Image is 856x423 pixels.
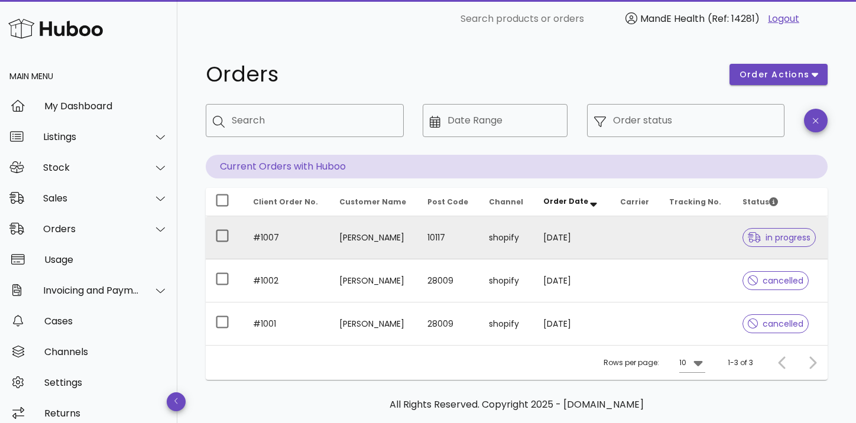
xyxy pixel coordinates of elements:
div: 10 [679,357,686,368]
img: Huboo Logo [8,16,103,41]
p: Current Orders with Huboo [206,155,828,178]
th: Carrier [611,188,660,216]
button: order actions [729,64,828,85]
div: 1-3 of 3 [728,357,753,368]
span: Post Code [427,197,468,207]
td: shopify [479,216,534,259]
div: Cases [44,315,168,327]
td: 10117 [418,216,479,259]
td: [DATE] [534,302,611,345]
td: [DATE] [534,216,611,259]
td: [PERSON_NAME] [330,259,418,302]
td: 28009 [418,259,479,302]
div: My Dashboard [44,100,168,112]
span: Tracking No. [669,197,721,207]
div: 10Rows per page: [679,353,705,372]
span: in progress [748,233,810,242]
span: Status [742,197,778,207]
span: Carrier [620,197,649,207]
div: Listings [43,131,140,142]
span: Customer Name [339,197,406,207]
th: Order Date: Sorted descending. Activate to remove sorting. [534,188,611,216]
td: 28009 [418,302,479,345]
th: Client Order No. [244,188,330,216]
th: Post Code [418,188,479,216]
td: #1002 [244,259,330,302]
div: Rows per page: [604,346,705,380]
td: [PERSON_NAME] [330,302,418,345]
div: Returns [44,408,168,419]
a: Logout [768,12,799,26]
div: Usage [44,254,168,265]
th: Status [733,188,828,216]
th: Tracking No. [660,188,732,216]
span: MandE Health [640,12,705,25]
div: Invoicing and Payments [43,285,140,296]
div: Settings [44,377,168,388]
td: #1007 [244,216,330,259]
span: Channel [489,197,523,207]
th: Customer Name [330,188,418,216]
span: order actions [739,69,810,81]
td: [PERSON_NAME] [330,216,418,259]
th: Channel [479,188,534,216]
span: Client Order No. [253,197,318,207]
span: (Ref: 14281) [708,12,760,25]
td: [DATE] [534,259,611,302]
td: #1001 [244,302,330,345]
h1: Orders [206,64,715,85]
div: Channels [44,346,168,357]
div: Orders [43,223,140,235]
td: shopify [479,302,534,345]
div: Sales [43,193,140,204]
p: All Rights Reserved. Copyright 2025 - [DOMAIN_NAME] [215,398,818,412]
div: Stock [43,162,140,173]
span: cancelled [748,276,804,285]
span: Order Date [543,196,588,206]
span: cancelled [748,320,804,328]
td: shopify [479,259,534,302]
